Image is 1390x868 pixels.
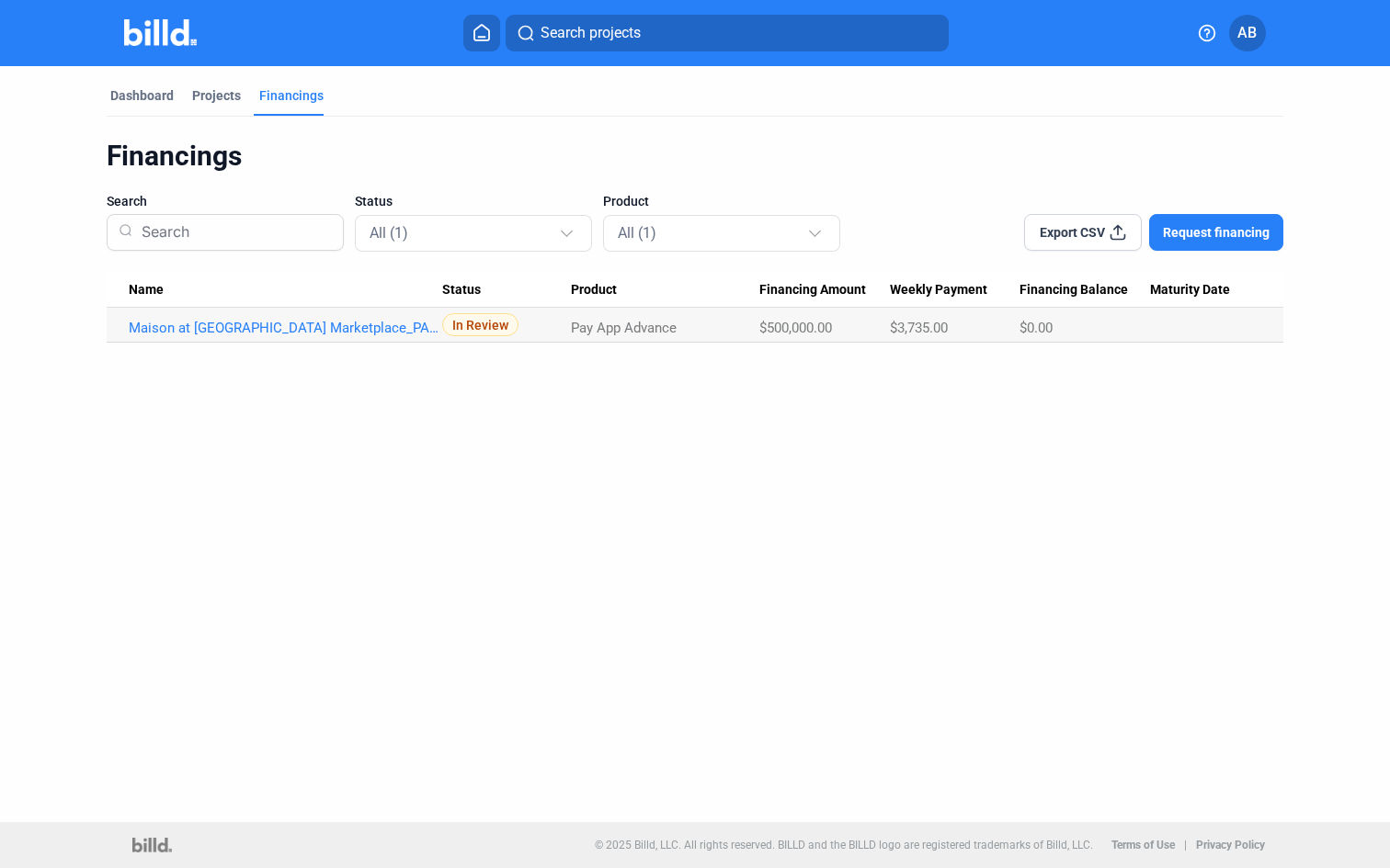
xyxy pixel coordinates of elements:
span: Request financing [1163,223,1270,242]
div: Name [129,282,442,299]
p: © 2025 Billd, LLC. All rights reserved. BILLD and the BILLD logo are registered trademarks of Bil... [595,839,1093,851]
div: Projects [192,86,241,105]
button: AB [1229,15,1266,51]
a: Maison at [GEOGRAPHIC_DATA] Marketplace_PA_SEP [129,320,442,336]
p: | [1184,839,1187,851]
mat-select-trigger: All (1) [618,224,656,242]
img: Billd Company Logo [124,19,197,46]
span: Financing Balance [1020,282,1128,299]
button: Request financing [1149,214,1283,251]
button: Export CSV [1024,214,1142,251]
span: Maturity Date [1150,282,1230,299]
div: Financing Amount [759,282,890,299]
div: Product [571,282,759,299]
span: AB [1237,22,1257,44]
b: Terms of Use [1111,839,1175,851]
div: Dashboard [110,86,174,105]
div: Financing Balance [1020,282,1150,299]
div: Weekly Payment [890,282,1020,299]
span: Name [129,282,164,299]
span: Product [571,282,617,299]
input: Search [134,209,332,256]
mat-select-trigger: All (1) [370,224,408,242]
div: Financings [259,86,324,105]
span: Weekly Payment [890,282,987,299]
span: Financing Amount [759,282,866,299]
span: Status [355,192,393,210]
div: Financings [107,139,1283,174]
span: Export CSV [1040,223,1105,242]
span: $3,735.00 [890,320,948,336]
img: logo [132,838,172,852]
div: Maturity Date [1150,282,1261,299]
span: $500,000.00 [759,320,832,336]
span: Product [603,192,649,210]
span: $0.00 [1020,320,1053,336]
span: In Review [442,313,518,336]
span: Search [107,192,147,210]
span: Status [442,282,481,299]
span: Search projects [541,22,641,44]
span: Pay App Advance [571,320,677,336]
div: Status [442,282,571,299]
button: Search projects [506,15,949,51]
b: Privacy Policy [1196,839,1265,851]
